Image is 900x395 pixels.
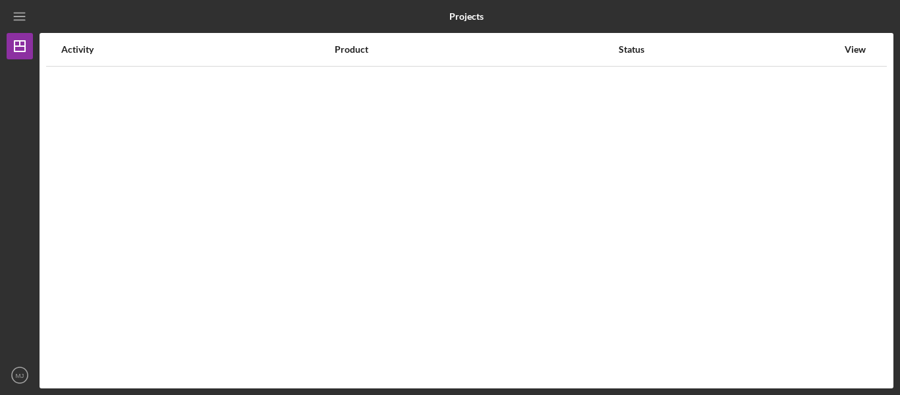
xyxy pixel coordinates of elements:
[16,372,24,379] text: MJ
[839,44,872,55] div: View
[7,362,33,388] button: MJ
[335,44,617,55] div: Product
[619,44,837,55] div: Status
[449,11,484,22] b: Projects
[61,44,333,55] div: Activity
